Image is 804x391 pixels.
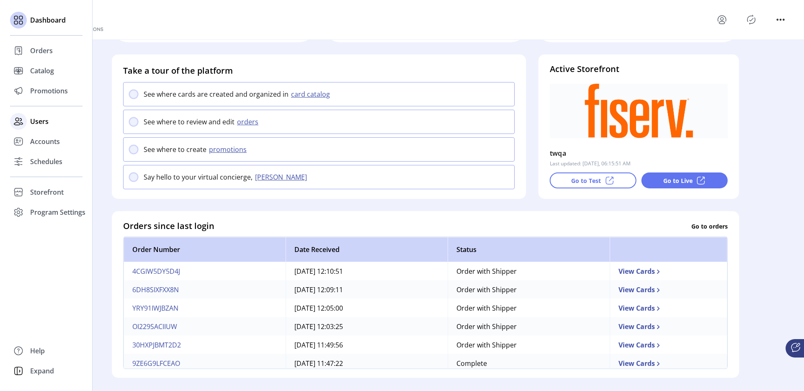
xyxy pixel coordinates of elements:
[124,317,286,336] td: OI229SACIIUW
[550,63,728,75] h4: Active Storefront
[448,280,610,299] td: Order with Shipper
[448,299,610,317] td: Order with Shipper
[30,46,53,56] span: Orders
[124,237,286,262] th: Order Number
[30,86,68,96] span: Promotions
[550,147,567,160] p: twqa
[448,336,610,354] td: Order with Shipper
[610,262,727,280] td: View Cards
[30,187,64,197] span: Storefront
[30,15,66,25] span: Dashboard
[571,176,601,185] p: Go to Test
[144,172,253,182] p: Say hello to your virtual concierge,
[124,336,286,354] td: 30HXPJBMT2D2
[253,172,312,182] button: [PERSON_NAME]
[448,354,610,373] td: Complete
[448,262,610,280] td: Order with Shipper
[289,89,335,99] button: card catalog
[144,117,234,127] p: See where to review and edit
[30,157,62,167] span: Schedules
[124,354,286,373] td: 9ZE6G9LFCEAO
[286,317,448,336] td: [DATE] 12:03:25
[610,354,727,373] td: View Cards
[123,64,515,77] h4: Take a tour of the platform
[745,13,758,26] button: Publisher Panel
[124,280,286,299] td: 6DH8SIXFXX8N
[286,237,448,262] th: Date Received
[30,207,85,217] span: Program Settings
[448,237,610,262] th: Status
[144,144,206,154] p: See where to create
[234,117,263,127] button: orders
[663,176,693,185] p: Go to Live
[206,144,252,154] button: promotions
[124,299,286,317] td: YRY91IWJBZAN
[30,66,54,76] span: Catalog
[610,299,727,317] td: View Cards
[774,13,787,26] button: menu
[715,13,729,26] button: menu
[448,317,610,336] td: Order with Shipper
[124,262,286,280] td: 4CGIW5DY5D4J
[123,220,214,232] h4: Orders since last login
[286,280,448,299] td: [DATE] 12:09:11
[30,136,60,147] span: Accounts
[691,221,728,230] p: Go to orders
[286,354,448,373] td: [DATE] 11:47:22
[30,116,49,126] span: Users
[286,262,448,280] td: [DATE] 12:10:51
[610,317,727,336] td: View Cards
[286,336,448,354] td: [DATE] 11:49:56
[144,89,289,99] p: See where cards are created and organized in
[286,299,448,317] td: [DATE] 12:05:00
[550,160,631,167] p: Last updated: [DATE], 06:15:51 AM
[30,366,54,376] span: Expand
[610,336,727,354] td: View Cards
[610,280,727,299] td: View Cards
[30,346,45,356] span: Help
